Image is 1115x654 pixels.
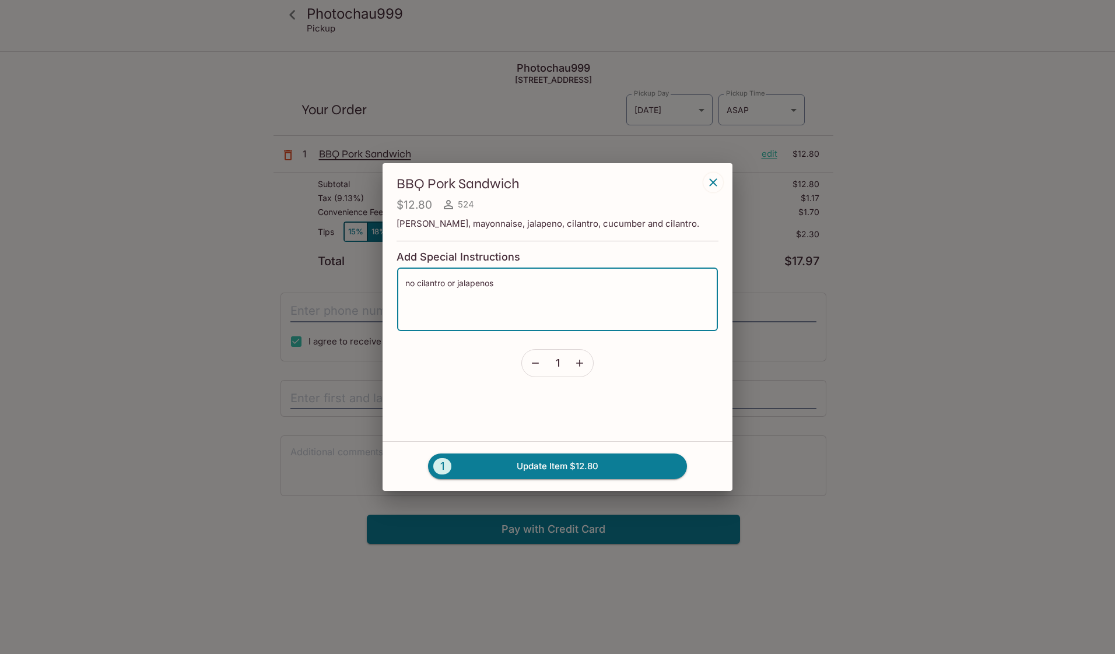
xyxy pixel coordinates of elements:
textarea: no cilantro or jalapenos [405,277,710,322]
span: 1 [433,458,451,474]
span: 524 [458,199,474,210]
span: 1 [556,357,560,370]
h4: $12.80 [397,198,432,212]
p: [PERSON_NAME], mayonnaise, jalapeno, cilantro, cucumber and cilantro. [397,218,718,229]
h4: Add Special Instructions [397,251,718,263]
button: 1Update Item $12.80 [428,453,687,479]
h3: BBQ Pork Sandwich [397,175,700,193]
